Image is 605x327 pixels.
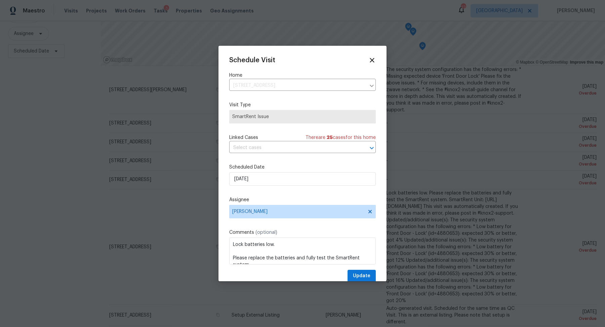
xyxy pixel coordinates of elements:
[229,80,366,91] input: Enter in an address
[229,164,376,171] label: Scheduled Date
[367,143,376,153] button: Open
[306,134,376,141] span: There are case s for this home
[229,102,376,108] label: Visit Type
[229,238,376,264] textarea: Lock batteries low. Please replace the batteries and fully test the SmartRent system. SmartRent U...
[229,57,275,64] span: Schedule Visit
[229,229,376,236] label: Comments
[232,113,373,120] span: SmartRent Issue
[348,270,376,282] button: Update
[229,72,376,79] label: Home
[327,135,333,140] span: 25
[229,172,376,186] input: M/D/YYYY
[229,143,357,153] input: Select cases
[353,272,370,280] span: Update
[232,209,364,214] span: [PERSON_NAME]
[229,196,376,203] label: Assignee
[368,57,376,64] span: Close
[229,134,258,141] span: Linked Cases
[255,230,277,235] span: (optional)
